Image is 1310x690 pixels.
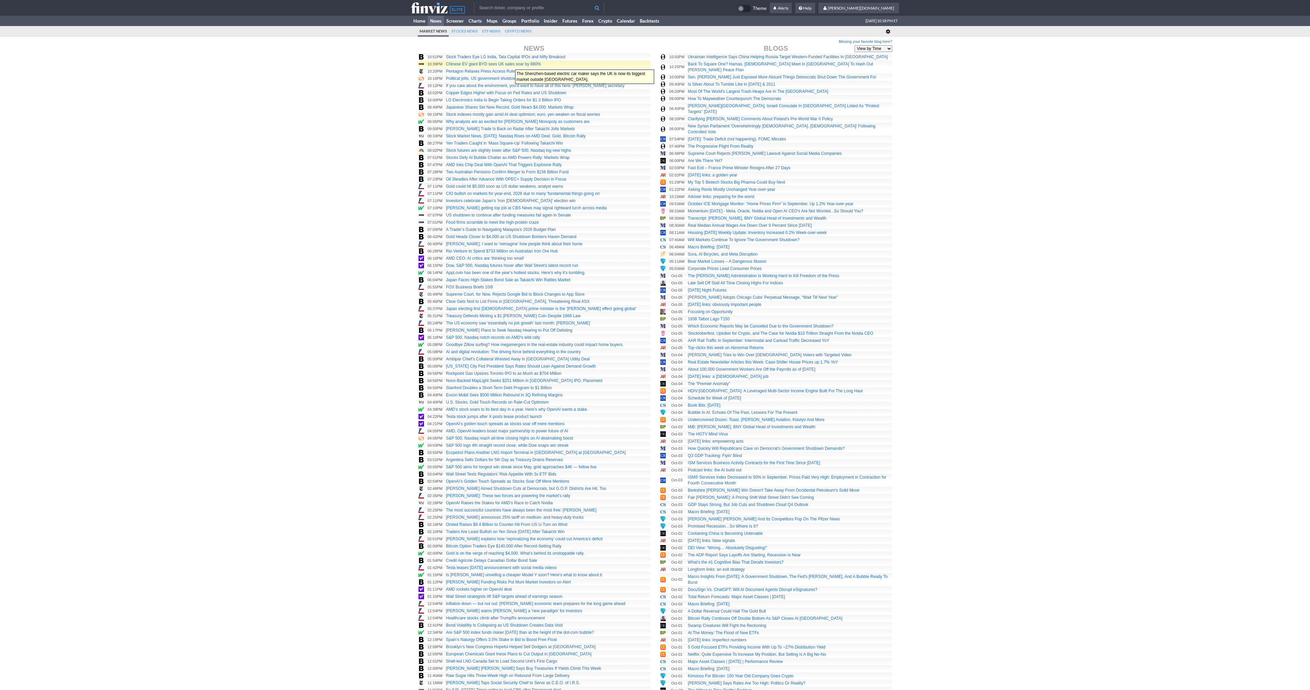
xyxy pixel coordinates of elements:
[666,272,687,280] td: Oct-05
[688,288,726,293] a: [DATE] Night Futures
[688,389,862,393] a: HDIV:[GEOGRAPHIC_DATA]: A Leveraged Multi-Sector Income Engine Built For The Long Haul
[446,587,512,592] a: AMD rockets higher on OpenAI deal
[688,165,790,170] a: Fast Exit – France Prime Minister Resigns After 27 Days
[688,453,742,458] a: Q3 GDP Tracking: Flyin' Blind
[446,299,589,304] a: Cboe Gets Nod to List Firms in [GEOGRAPHIC_DATA], Threatening Rival ASX
[688,538,735,543] a: [DATE] links: false signals
[425,413,445,420] td: 04:22PM
[446,529,565,534] a: Traders Are Least Bullish on Yen Since [DATE] After Takaichi Win
[560,16,580,26] a: Futures
[688,475,886,485] a: ISM® Services Index Decreased to 50% in September; Prices Paid Very High; Employment in Contracti...
[411,16,428,26] a: Home
[425,154,445,161] td: 07:51PM
[446,644,596,649] a: Brooklyn’s New Congress Hopeful Helped Sell Dodgers at [GEOGRAPHIC_DATA]
[688,524,758,529] a: Promised Recession…So Where Is It?
[688,417,824,422] a: Undercovered Dozen: Toast, [PERSON_NAME] Aviation, Klaviyo And More
[737,5,766,12] a: Theme
[446,472,556,477] a: Wall Street Tests Regulators’ Risk Appetite With 3x ETF Bids
[425,89,445,97] td: 10:02PM
[446,666,601,671] a: [PERSON_NAME] [PERSON_NAME] Says Buy Treasuries If Yields Climb This Week
[688,374,768,379] a: [DATE] links: a [DEMOGRAPHIC_DATA] job
[666,186,687,193] td: 01:22PM
[425,276,445,284] td: 06:04PM
[503,26,533,37] a: Crypto News
[666,81,687,88] td: 09:40PM
[425,183,445,190] td: 07:11PM
[446,213,571,218] a: US shutdown to continue after funding measures fail again in Senate
[446,407,588,412] a: AMD’s stock soars to its best day in a year. Here’s why OpenAI wants a stake.
[425,226,445,233] td: 07:00PM
[688,424,815,429] a: MiB: [PERSON_NAME], BNY Global Head of Investments and Wealth
[425,363,445,370] td: 05:00PM
[425,61,445,68] td: 10:39PM
[425,384,445,392] td: 04:50PM
[688,367,815,372] a: About 100,000 Government Workers Are Off the Payrolls as of [DATE]
[446,522,567,527] a: Orsted Raises $9.4 Billion to Counter Hit From US U-Turn on Wind
[446,572,603,577] a: Is [PERSON_NAME] unveiling a cheaper Model Y soon? Here’s what to know about it.
[688,62,873,72] a: Back To Square One? Hamas, [DEMOGRAPHIC_DATA] Meet In [GEOGRAPHIC_DATA] To Hash Out [PERSON_NAME]...
[425,305,445,312] td: 05:37PM
[688,630,759,635] a: At The Money: The Flood of New ETFs
[425,147,445,154] td: 08:02PM
[446,465,597,469] a: S&P 500 aims for longest win streak since May, gold approaches $4K — follow live
[446,659,557,664] a: Shell-led LNG Canada Set to Load Second Unit’s First Cargo
[688,574,887,585] a: Macro Insights From [DATE]: A Government Shutdown, The Fed's [PERSON_NAME], And A Bubble Ready To...
[688,75,876,79] a: Sen. [PERSON_NAME] Just Exposed More Absurd Things Democrats Shut Down The Government For
[446,220,539,225] a: Food firms scramble to meet the high-protein craze
[688,309,733,314] a: Focusing on Opportunity
[444,16,466,26] a: Screener
[666,215,687,222] td: 08:30AM
[425,356,445,363] td: 05:00PM
[446,443,569,448] a: S&P 500 logs 4th straight record close, while Dow snaps win streak
[688,144,753,149] a: The Progressive Flight From Reality
[446,393,563,397] a: Exxon Mobil Sees $500 Million Rebound in 3Q Refining Margins
[688,230,827,235] a: Housing [DATE] Weekly Update: Inventory Increased 0.2% Week-over-week
[666,244,687,251] td: 06:48AM
[688,652,826,657] a: Netflix: Quite Expensive To Increase My Position, But Selling Is A Big No-No
[819,3,899,14] a: [PERSON_NAME][DOMAIN_NAME]
[688,245,729,249] a: Macro Briefing: [DATE]
[446,414,542,419] a: Tesla stock jumps after X posts tease product launch
[446,270,585,275] a: AppLovin has been one of the year’s hottest stocks. Here’s why it’s tumbling.
[688,432,728,436] a: The HGTV Mind Virus
[666,395,687,402] td: Oct-04
[446,608,582,613] a: [PERSON_NAME] warns [PERSON_NAME] a 'new paradigm' for investors
[688,281,783,285] a: Late Sell Off Stall All Time Closing Highs For Indices
[688,403,720,408] a: Book Bits: [DATE]
[446,335,540,340] a: S&P 500, Nasdaq notch records on AMD's wild rally
[425,212,445,219] td: 07:07PM
[446,321,590,325] a: The US economy saw 'essentially no job growth' last month: [PERSON_NAME]
[446,673,570,678] a: Raw Sugar Hits Three-Week High on Rebound From Large Delivery
[688,317,729,321] a: 1938 Talbot Lago T150
[666,143,687,150] td: 07:40PM
[446,278,570,282] a: Japan Faces High-Stakes Bond Sale as Takaichi Win Rattles Market
[446,313,581,318] a: Treasury Defends Minting a $1 [PERSON_NAME] Coin Despite 1866 Law
[688,216,826,221] a: Transcript: [PERSON_NAME], BNY Global Head of Investments and Wealth
[425,406,445,413] td: 04:38PM
[688,116,833,121] a: Clarifying [PERSON_NAME] Comments About Poland's Pre-World War II Policy
[446,457,563,462] a: Argentina Sells Dollars for 5th Day as Treasury Drains Reserves
[666,280,687,287] td: Oct-05
[446,119,590,124] a: Why analysts are as excited for [PERSON_NAME] Monopoly as customers are
[688,553,801,557] a: The ADP Report Says Layoffs Are Starting, Recession Is Near
[446,256,524,261] a: AMD CEO: AI critics are 'thinking too small'
[425,111,445,118] td: 09:15PM
[425,269,445,276] td: 06:14PM
[666,258,687,265] td: 05:11AM
[666,179,687,186] td: 01:29PM
[425,169,445,176] td: 07:28PM
[481,26,502,37] a: ETF News
[541,16,560,26] a: Insider
[425,75,445,82] td: 10:16PM
[688,545,767,550] a: DEI View: “Wrong… Absolutely Disgusting!”
[688,302,761,307] a: [DATE] links: obviously important people
[688,638,746,642] a: [DATE] links: imperfect numbers
[446,83,624,88] a: If you care about the environment, you'd want to have all of this here: [PERSON_NAME] secretary
[484,16,500,26] a: Maps
[688,209,863,213] a: Momentum [DATE] - Meta, Oracle, Nvidia and Open AI CEO's Are Not Worried...So Should You?
[666,53,687,61] td: 10:50PM
[428,16,444,26] a: News
[446,62,541,66] a: Chinese EV giant BYD sees UK sales soar by 880%
[666,208,687,215] td: 09:33AM
[666,337,687,344] td: Oct-05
